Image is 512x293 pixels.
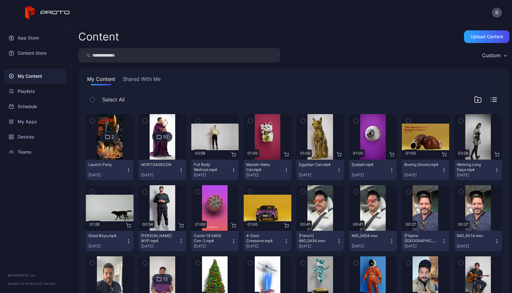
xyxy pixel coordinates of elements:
[296,160,344,180] button: Egyptian Cat.mp4[DATE]
[299,233,334,243] div: [French] IMG_5454.mov
[349,160,397,180] button: Eyeball.mp4[DATE]
[454,160,502,180] button: Working Long Days.mp4[DATE]
[194,233,229,243] div: Covid-19 SARS Cov-2.mp4
[191,160,239,180] button: Full Body Workout.mp4[DATE]
[457,173,494,178] div: [DATE]
[88,244,126,249] div: [DATE]
[86,160,134,180] button: Launch Party[DATE]
[457,244,494,249] div: [DATE]
[4,46,67,61] a: Content Store
[454,231,502,251] button: IMG_4014.mov[DATE]
[404,162,439,167] div: Boxing Gloves.mp4
[163,134,168,140] div: 10
[163,276,168,282] div: 15
[457,162,491,172] div: Working Long Days.mp4
[471,34,503,39] div: Upload Content
[88,233,123,238] div: Good Boys.mp4
[8,282,29,285] span: Version 1.12.0 •
[482,52,501,58] div: Custom
[139,231,186,251] button: [PERSON_NAME] MVP.mp4[DATE]
[139,160,186,180] button: MORTGAGECON[DATE]
[194,162,229,172] div: Full Body Workout.mp4
[141,244,179,249] div: [DATE]
[4,114,67,129] a: My Apps
[246,233,281,243] div: 4-Door Crossover.mp4
[402,231,449,251] button: [Filipino ([GEOGRAPHIC_DATA])] IMG_4014.mov[DATE]
[352,233,386,238] div: IMG_5454.mov
[404,233,439,243] div: [Filipino (Philippines)] IMG_4014.mov
[479,48,509,63] button: Custom
[111,134,114,140] div: 2
[4,129,67,144] a: Devices
[299,162,334,167] div: Egyptian Cat.mp4
[296,231,344,251] button: [French] IMG_5454.mov[DATE]
[404,244,442,249] div: [DATE]
[402,160,449,180] button: Boxing Gloves.mp4[DATE]
[299,173,336,178] div: [DATE]
[244,160,291,180] button: Maneki Neko Cat.mp4[DATE]
[194,244,231,249] div: [DATE]
[457,233,491,238] div: IMG_4014.mov
[464,30,509,43] button: Upload Content
[4,69,67,84] a: My Content
[246,173,284,178] div: [DATE]
[88,162,123,167] div: Launch Party
[244,231,291,251] button: 4-Door Crossover.mp4[DATE]
[141,173,179,178] div: [DATE]
[8,273,63,278] div: © 2025 PROTO, Inc.
[29,282,55,285] a: Terms Of Service
[349,231,397,251] button: IMG_5454.mov[DATE]
[246,162,281,172] div: Maneki Neko Cat.mp4
[86,231,134,251] button: Good Boys.mp4[DATE]
[4,84,67,99] a: Playlists
[122,75,162,85] button: Shared With Me
[246,244,284,249] div: [DATE]
[86,75,116,85] button: My Content
[4,144,67,160] a: Teams
[352,162,386,167] div: Eyeball.mp4
[352,173,389,178] div: [DATE]
[404,173,442,178] div: [DATE]
[492,8,502,18] button: R
[352,244,389,249] div: [DATE]
[88,173,126,178] div: [DATE]
[141,162,176,167] div: MORTGAGECON
[102,96,125,103] span: Select All
[141,233,176,243] div: Albert Pujols MVP.mp4
[191,231,239,251] button: Covid-19 SARS Cov-2.mp4[DATE]
[4,99,67,114] a: Schedule
[194,173,231,178] div: [DATE]
[299,244,336,249] div: [DATE]
[4,30,67,46] a: App Store
[78,31,119,42] div: Content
